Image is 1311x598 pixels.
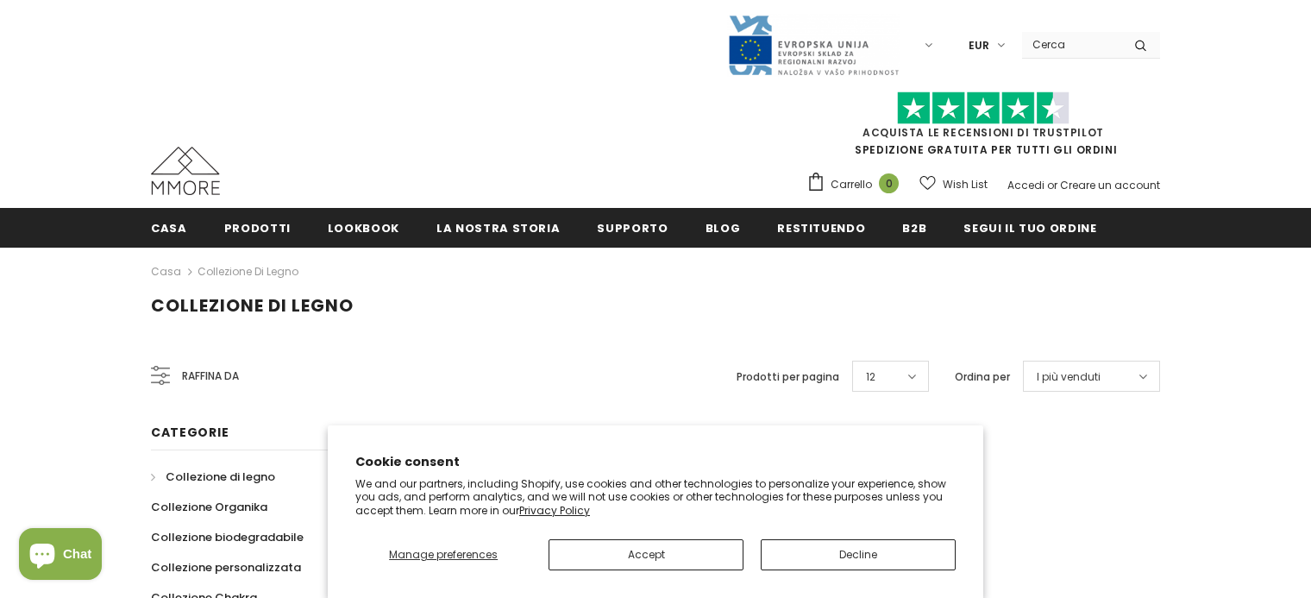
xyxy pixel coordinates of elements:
button: Manage preferences [355,539,531,570]
span: Collezione biodegradabile [151,529,304,545]
span: Raffina da [182,367,239,386]
a: La nostra storia [436,208,560,247]
span: Lookbook [328,220,399,236]
a: Restituendo [777,208,865,247]
a: Lookbook [328,208,399,247]
a: Javni Razpis [727,37,900,52]
a: Collezione biodegradabile [151,522,304,552]
span: Restituendo [777,220,865,236]
span: La nostra storia [436,220,560,236]
a: Creare un account [1060,178,1160,192]
a: B2B [902,208,926,247]
span: Collezione personalizzata [151,559,301,576]
label: Prodotti per pagina [737,368,839,386]
button: Accept [549,539,743,570]
input: Search Site [1022,32,1121,57]
span: Prodotti [224,220,291,236]
a: Collezione di legno [198,264,298,279]
a: Casa [151,208,187,247]
span: Manage preferences [389,547,498,562]
span: or [1047,178,1057,192]
a: Prodotti [224,208,291,247]
a: Privacy Policy [519,503,590,518]
span: Segui il tuo ordine [963,220,1096,236]
span: Collezione di legno [151,293,354,318]
a: Segui il tuo ordine [963,208,1096,247]
a: Blog [706,208,741,247]
span: SPEDIZIONE GRATUITA PER TUTTI GLI ORDINI [806,99,1160,157]
span: Wish List [943,176,988,193]
a: Acquista le recensioni di TrustPilot [862,125,1104,140]
span: I più venduti [1037,368,1101,386]
a: supporto [597,208,668,247]
span: Casa [151,220,187,236]
span: Collezione di legno [166,469,275,485]
a: Collezione Organika [151,492,267,522]
label: Ordina per [955,368,1010,386]
img: Fidati di Pilot Stars [897,91,1069,125]
img: Javni Razpis [727,14,900,77]
img: Casi MMORE [151,147,220,195]
a: Collezione personalizzata [151,552,301,582]
a: Accedi [1007,178,1044,192]
a: Casa [151,261,181,282]
span: supporto [597,220,668,236]
span: Blog [706,220,741,236]
button: Decline [761,539,956,570]
h2: Cookie consent [355,453,956,471]
span: EUR [969,37,989,54]
span: Categorie [151,424,229,441]
span: B2B [902,220,926,236]
inbox-online-store-chat: Shopify online store chat [14,528,107,584]
span: 12 [866,368,875,386]
a: Wish List [919,169,988,199]
a: Collezione di legno [151,462,275,492]
p: We and our partners, including Shopify, use cookies and other technologies to personalize your ex... [355,477,956,518]
span: Collezione Organika [151,499,267,515]
span: 0 [879,173,899,193]
a: Carrello 0 [806,172,907,198]
span: Carrello [831,176,872,193]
